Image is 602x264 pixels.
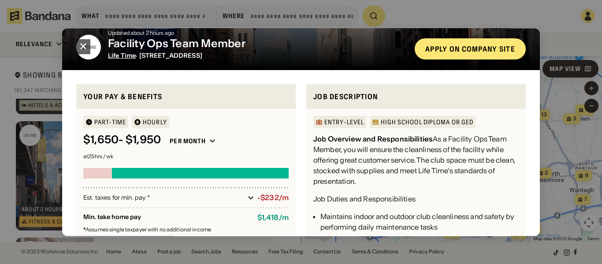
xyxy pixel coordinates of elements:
span: Life Time [108,52,136,59]
div: Assumes single taxpayer with no additional income [83,227,289,233]
div: $ 1,650 - $1,950 [83,134,161,147]
div: Maintains indoor and outdoor club cleanliness and safety by performing daily maintenance tasks [320,212,519,233]
div: Job Overview and Responsibilities [313,135,433,144]
div: Job Description [313,91,519,102]
div: Facility Ops Team Member [108,37,408,50]
div: High School Diploma or GED [381,119,473,126]
div: Your pay & benefits [83,91,289,102]
div: $ 1,418 / m [257,214,289,222]
div: Per month [170,138,206,145]
div: HOURLY [143,119,167,126]
div: Apply on company site [425,45,515,52]
div: Updated about 2 hours ago [108,30,408,36]
div: As a Facility Ops Team Member, you will ensure the cleanliness of the facility while offering gre... [313,134,519,187]
div: Est. taxes for min. pay * [83,193,244,202]
div: at 25 hrs / wk [83,154,289,160]
div: Job Duties and Responsibilities [313,194,416,205]
div: · [STREET_ADDRESS] [108,52,408,59]
div: Washes, folds, and stocks member towels and ensures the locker rooms are neat, and orderly [320,234,519,256]
div: Min. take home pay [83,214,250,222]
img: Life Time logo [76,35,101,59]
div: -$232/m [257,194,289,202]
div: Part-time [94,119,126,126]
div: Entry-Level [324,119,364,126]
